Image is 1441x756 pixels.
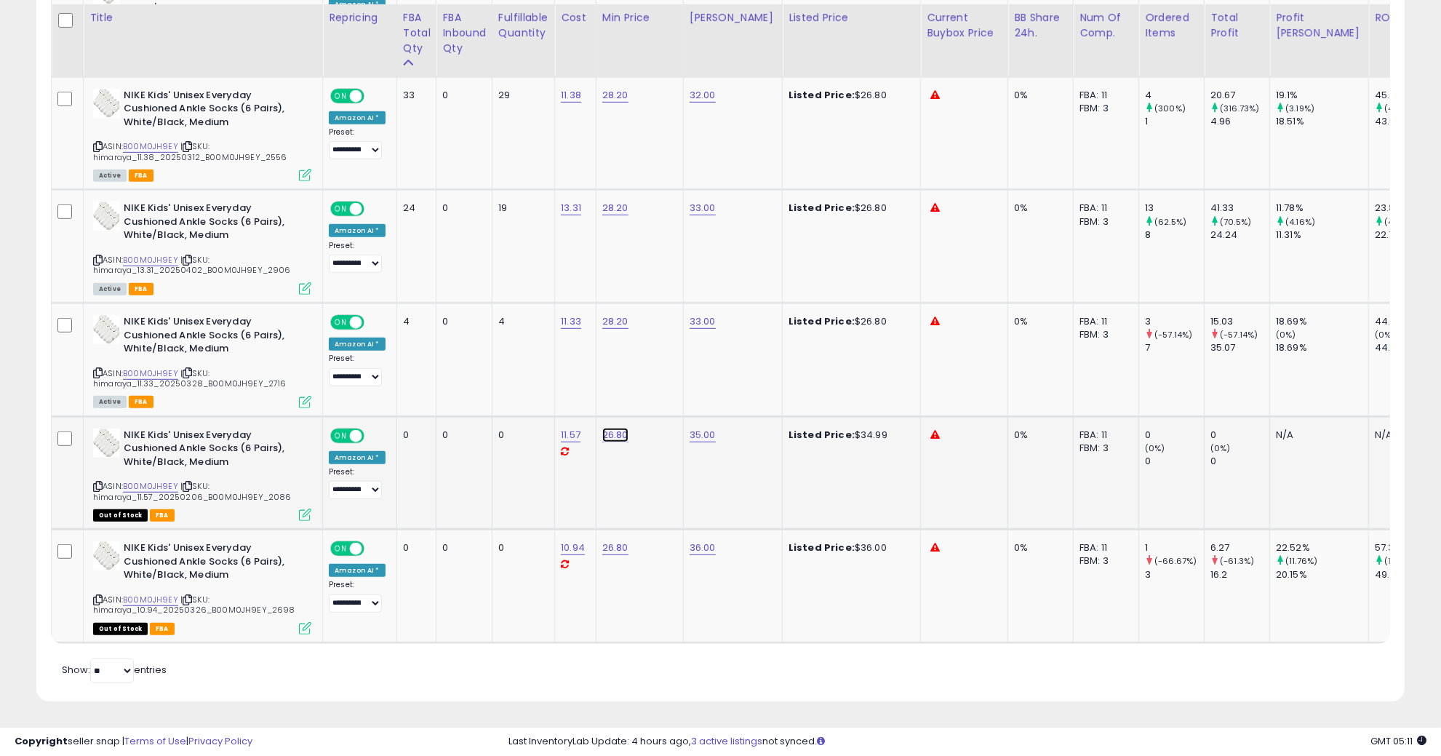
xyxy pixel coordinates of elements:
[1285,216,1315,228] small: (4.16%)
[93,254,291,276] span: | SKU: himaraya_13.31_20250402_B00M0JH9EY_2906
[1145,10,1198,41] div: Ordered Items
[129,283,153,295] span: FBA
[332,203,350,215] span: ON
[1384,216,1416,228] small: (4.96%)
[1220,216,1251,228] small: (70.5%)
[442,429,481,442] div: 0
[789,10,914,25] div: Listed Price
[1145,202,1204,215] div: 13
[1210,568,1269,581] div: 16.2
[403,429,426,442] div: 0
[93,315,311,407] div: ASIN:
[93,170,127,182] span: All listings currently available for purchase on Amazon
[789,541,855,554] b: Listed Price:
[93,541,120,570] img: 41ETeP7enkL._SL40_.jpg
[602,88,628,103] a: 28.20
[332,317,350,329] span: ON
[442,10,486,56] div: FBA inbound Qty
[329,451,386,464] div: Amazon AI *
[362,317,386,329] span: OFF
[123,367,178,380] a: B00M0JH9EY
[1276,568,1368,581] div: 20.15%
[329,580,386,613] div: Preset:
[1375,315,1434,328] div: 44.22%
[1210,115,1269,128] div: 4.96
[188,734,252,748] a: Privacy Policy
[602,428,628,442] a: 26.80
[602,201,628,215] a: 28.20
[1145,455,1204,468] div: 0
[1210,10,1264,41] div: Total Profit
[129,396,153,408] span: FBA
[789,89,909,102] div: $26.80
[561,428,580,442] a: 11.57
[1384,103,1413,114] small: (4.18%)
[362,203,386,215] span: OFF
[1210,315,1269,328] div: 15.03
[1014,541,1062,554] div: 0%
[498,89,543,102] div: 29
[124,541,300,586] b: NIKE Kids' Unisex Everyday Cushioned Ankle Socks (6 Pairs), White/Black, Medium
[789,314,855,328] b: Listed Price:
[89,10,316,25] div: Title
[329,338,386,351] div: Amazon AI *
[1276,89,1368,102] div: 19.1%
[93,315,120,344] img: 41ETeP7enkL._SL40_.jpg
[403,541,426,554] div: 0
[789,88,855,102] b: Listed Price:
[602,314,628,329] a: 28.20
[498,202,543,215] div: 19
[332,429,350,442] span: ON
[1154,103,1186,114] small: (300%)
[403,89,426,102] div: 33
[1220,555,1254,567] small: (-61.3%)
[690,201,716,215] a: 33.00
[1276,541,1368,554] div: 22.52%
[1276,1,1368,15] div: 13.06%
[1375,568,1434,581] div: 49.36%
[93,202,311,293] div: ASIN:
[1375,329,1395,341] small: (0%)
[789,201,855,215] b: Listed Price:
[561,314,581,329] a: 11.33
[93,623,148,635] span: All listings that are currently out of stock and unavailable for purchase on Amazon
[1145,429,1204,442] div: 0
[561,541,585,555] a: 10.94
[1079,202,1127,215] div: FBA: 11
[1145,541,1204,554] div: 1
[442,89,481,102] div: 0
[332,89,350,102] span: ON
[1285,103,1314,114] small: (3.19%)
[1276,115,1368,128] div: 18.51%
[1154,216,1186,228] small: (62.5%)
[1145,1,1204,15] div: 3
[442,315,481,328] div: 0
[15,734,68,748] strong: Copyright
[1145,315,1204,328] div: 3
[1079,541,1127,554] div: FBA: 11
[1014,10,1067,41] div: BB Share 24h.
[1375,1,1434,15] div: 27.26%
[93,89,120,118] img: 41ETeP7enkL._SL40_.jpg
[1276,315,1368,328] div: 18.69%
[1145,115,1204,128] div: 1
[1276,10,1362,41] div: Profit [PERSON_NAME]
[1145,442,1165,454] small: (0%)
[1210,442,1231,454] small: (0%)
[1375,89,1434,102] div: 45.41%
[124,89,300,133] b: NIKE Kids' Unisex Everyday Cushioned Ankle Socks (6 Pairs), White/Black, Medium
[1375,202,1434,215] div: 23.89%
[403,202,426,215] div: 24
[442,202,481,215] div: 0
[498,429,543,442] div: 0
[789,429,909,442] div: $34.99
[15,735,252,749] div: seller snap | |
[403,10,431,56] div: FBA Total Qty
[93,541,311,633] div: ASIN:
[561,88,581,103] a: 11.38
[1276,329,1296,341] small: (0%)
[1079,10,1133,41] div: Num of Comp.
[1014,429,1062,442] div: 0%
[124,734,186,748] a: Terms of Use
[602,10,677,25] div: Min Price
